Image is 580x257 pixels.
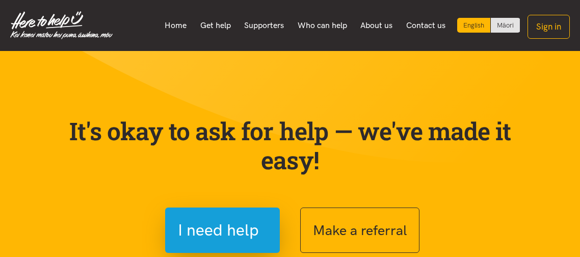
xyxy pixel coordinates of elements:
div: Current language [457,18,491,33]
a: About us [354,15,400,36]
div: Language toggle [457,18,520,33]
a: Switch to Te Reo Māori [491,18,520,33]
a: Who can help [291,15,354,36]
p: It's okay to ask for help — we've made it easy! [56,116,524,175]
span: I need help [178,217,259,243]
a: Get help [193,15,238,36]
button: Sign in [528,15,570,39]
img: Home [10,11,113,39]
a: Home [158,15,194,36]
a: Contact us [399,15,452,36]
button: I need help [165,208,280,253]
a: Supporters [238,15,291,36]
button: Make a referral [300,208,419,253]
